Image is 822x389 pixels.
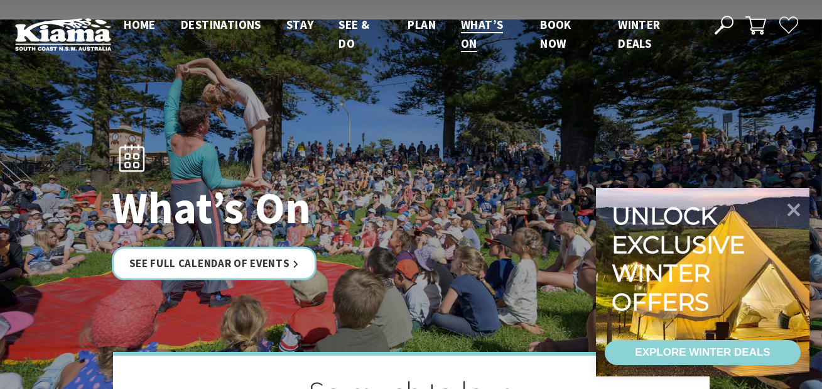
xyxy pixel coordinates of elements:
span: Book now [540,17,571,51]
span: What’s On [461,17,503,51]
span: Plan [408,17,436,32]
a: EXPLORE WINTER DEALS [605,340,801,365]
span: Winter Deals [618,17,660,51]
span: Destinations [181,17,261,32]
img: Kiama Logo [15,18,111,51]
span: Home [124,17,156,32]
nav: Main Menu [111,15,700,53]
a: See Full Calendar of Events [112,247,317,280]
div: Unlock exclusive winter offers [612,202,750,316]
h1: What’s On [112,184,467,232]
div: EXPLORE WINTER DEALS [635,340,770,365]
span: See & Do [338,17,369,51]
span: Stay [286,17,314,32]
